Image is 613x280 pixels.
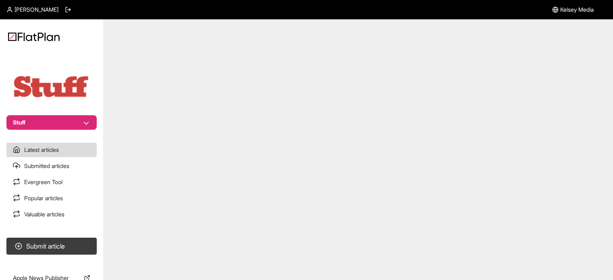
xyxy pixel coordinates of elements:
span: [PERSON_NAME] [15,6,58,14]
button: Submit article [6,238,97,255]
span: Kelsey Media [560,6,594,14]
button: Stuff [6,115,97,130]
a: Submitted articles [6,159,97,173]
img: Publication Logo [11,74,92,99]
a: Valuable articles [6,207,97,222]
a: Popular articles [6,191,97,205]
img: Logo [8,32,60,41]
a: Latest articles [6,143,97,157]
a: Evergreen Tool [6,175,97,189]
a: [PERSON_NAME] [6,6,58,14]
